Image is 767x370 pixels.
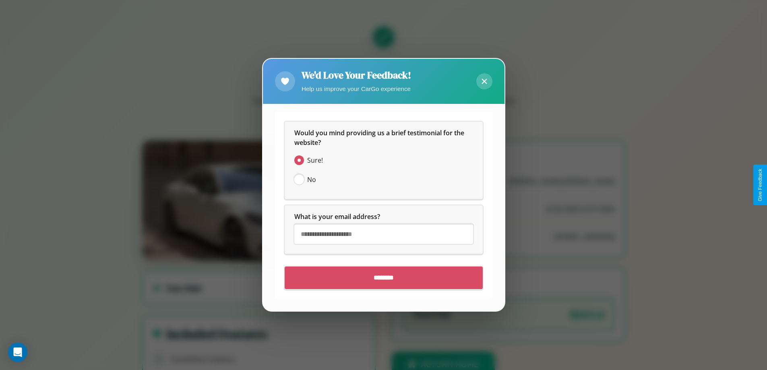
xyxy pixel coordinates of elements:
div: Open Intercom Messenger [8,343,27,362]
span: Would you mind providing us a brief testimonial for the website? [294,129,466,147]
p: Help us improve your CarGo experience [302,83,411,94]
h2: We'd Love Your Feedback! [302,68,411,82]
span: No [307,175,316,185]
span: What is your email address? [294,213,380,221]
div: Give Feedback [757,169,763,201]
span: Sure! [307,156,323,165]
